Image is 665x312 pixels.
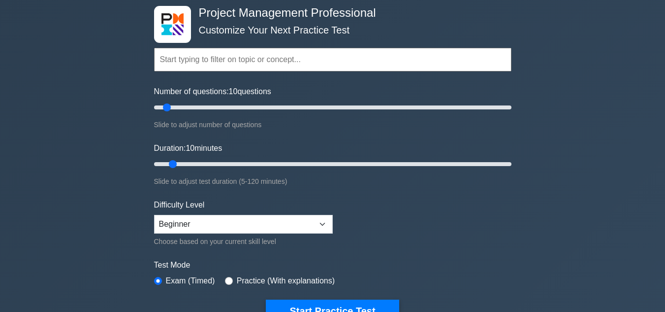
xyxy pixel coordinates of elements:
[166,275,215,287] label: Exam (Timed)
[154,142,222,154] label: Duration: minutes
[154,86,271,98] label: Number of questions: questions
[154,236,333,247] div: Choose based on your current skill level
[154,259,511,271] label: Test Mode
[237,275,335,287] label: Practice (With explanations)
[154,199,205,211] label: Difficulty Level
[154,175,511,187] div: Slide to adjust test duration (5-120 minutes)
[186,144,194,152] span: 10
[229,87,238,96] span: 10
[154,119,511,131] div: Slide to adjust number of questions
[195,6,463,20] h4: Project Management Professional
[154,48,511,71] input: Start typing to filter on topic or concept...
